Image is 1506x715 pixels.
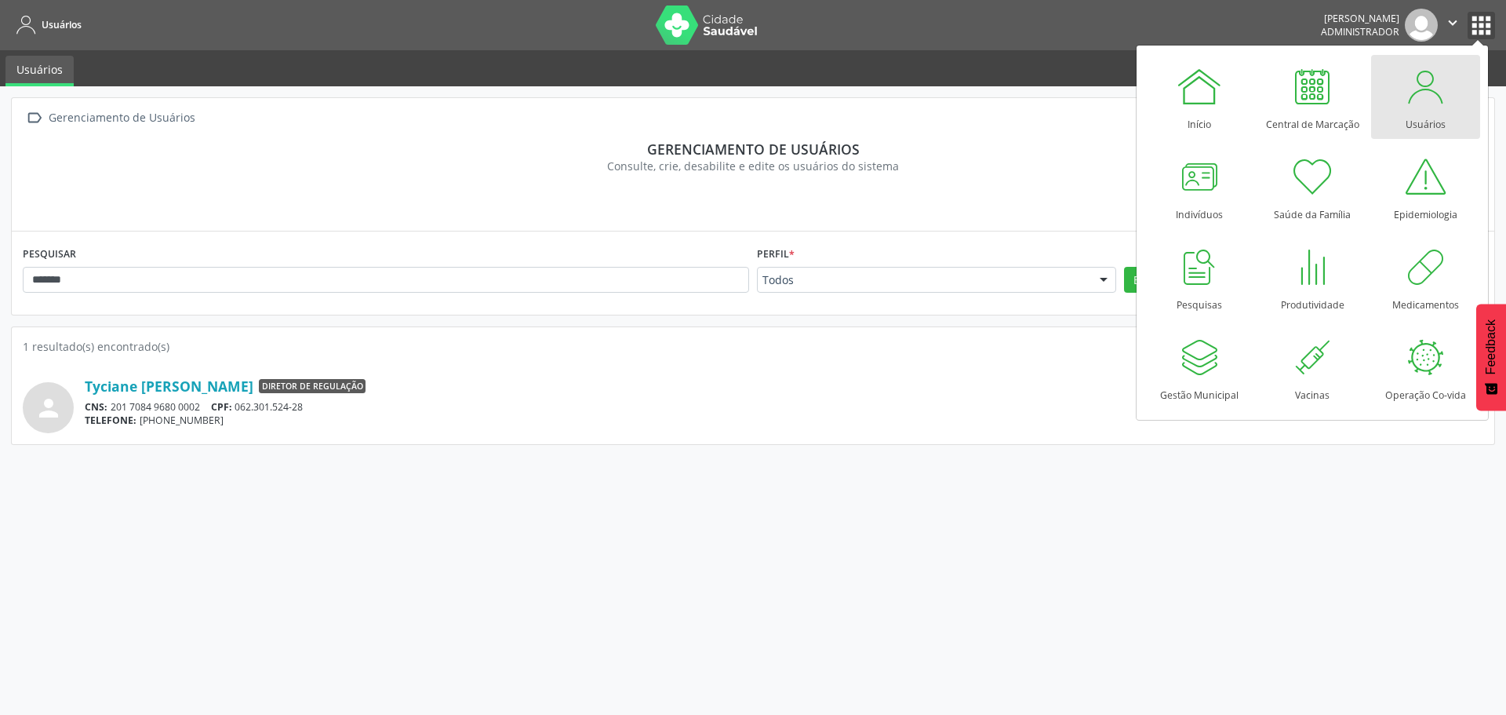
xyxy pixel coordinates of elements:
a: Início [1145,55,1254,139]
a: Usuários [11,12,82,38]
a: Pesquisas [1145,235,1254,319]
label: Perfil [757,243,795,267]
a: Usuários [1371,55,1480,139]
span: CPF: [211,400,232,414]
a: Indivíduos [1145,145,1254,229]
img: img [1405,9,1438,42]
button: Feedback - Mostrar pesquisa [1476,304,1506,410]
a: Epidemiologia [1371,145,1480,229]
span: CNS: [85,400,107,414]
div: Gerenciamento de usuários [34,140,1472,158]
span: Todos [762,272,1084,288]
span: TELEFONE: [85,414,136,427]
a: Saúde da Família [1258,145,1367,229]
i: person [35,394,63,422]
span: Administrador [1321,25,1399,38]
div: [PHONE_NUMBER] [85,414,1248,427]
a: Operação Co-vida [1371,326,1480,410]
div: [PERSON_NAME] [1321,12,1399,25]
a: Gestão Municipal [1145,326,1254,410]
a: Produtividade [1258,235,1367,319]
a: Vacinas [1258,326,1367,410]
button:  [1438,9,1468,42]
a: Usuários [5,56,74,86]
span: Diretor de regulação [259,379,366,393]
button: apps [1468,12,1495,39]
a: Central de Marcação [1258,55,1367,139]
span: Feedback [1484,319,1498,374]
a:  Gerenciamento de Usuários [23,107,198,130]
div: 201 7084 9680 0002 062.301.524-28 [85,400,1248,414]
label: PESQUISAR [23,243,76,267]
span: Usuários [42,18,82,31]
button: Buscar [1124,267,1178,294]
div: Consulte, crie, desabilite e edite os usuários do sistema [34,158,1472,174]
i:  [1444,14,1461,31]
a: Tyciane [PERSON_NAME] [85,378,253,395]
div: 1 resultado(s) encontrado(s) [23,338,1483,355]
a: Medicamentos [1371,235,1480,319]
i:  [23,107,45,130]
div: Gerenciamento de Usuários [45,107,198,130]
